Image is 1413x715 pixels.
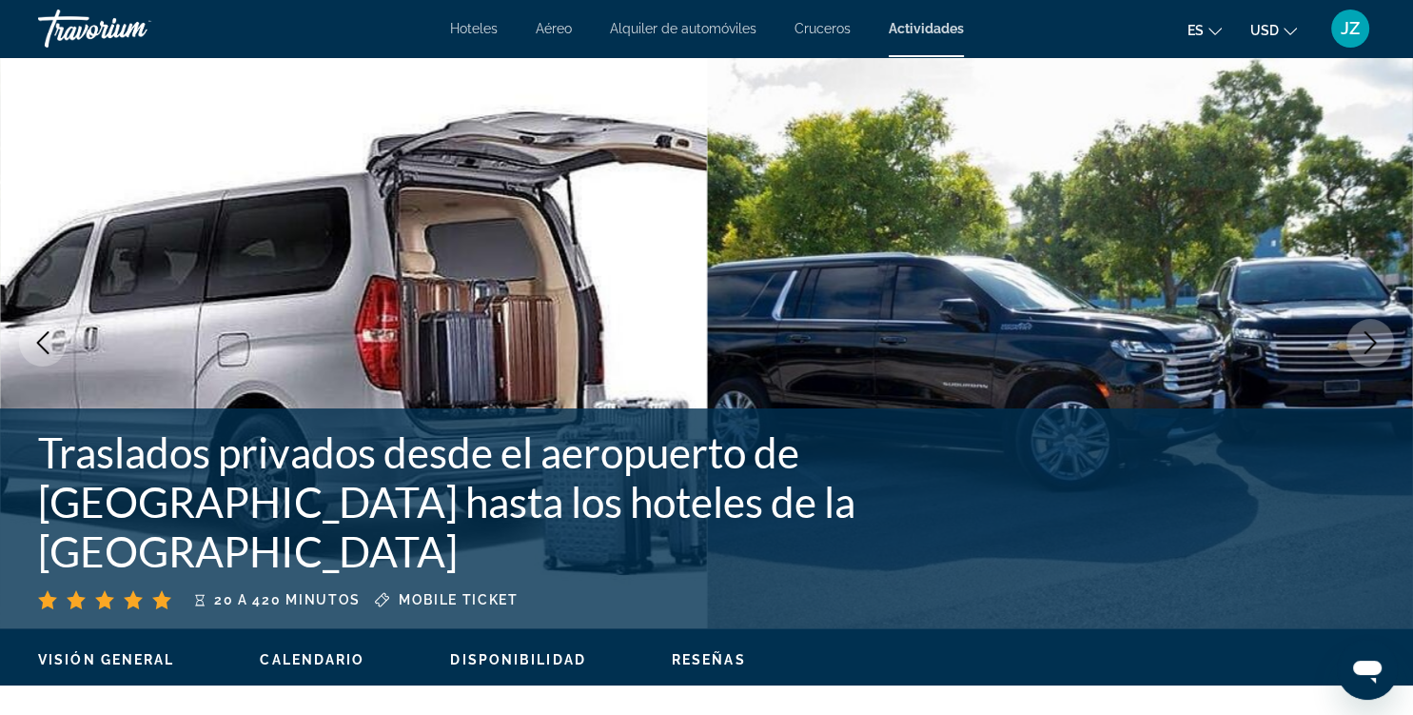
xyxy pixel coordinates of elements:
button: Previous image [19,319,67,367]
button: Disponibilidad [450,651,585,668]
button: Change currency [1250,16,1297,44]
button: Calendario [260,651,364,668]
a: Aéreo [536,21,572,36]
iframe: Botón para iniciar la ventana de mensajería [1337,639,1398,700]
h1: Traslados privados desde el aeropuerto de [GEOGRAPHIC_DATA] hasta los hoteles de la [GEOGRAPHIC_D... [38,427,1070,576]
span: Visión general [38,652,174,667]
span: Mobile ticket [399,592,519,607]
span: Calendario [260,652,364,667]
a: Hoteles [450,21,498,36]
span: JZ [1341,19,1360,38]
span: 20 a 420 minutos [214,592,361,607]
span: Reseñas [672,652,746,667]
span: es [1187,23,1204,38]
button: Next image [1346,319,1394,367]
span: USD [1250,23,1279,38]
button: User Menu [1325,9,1375,49]
a: Actividades [889,21,964,36]
button: Reseñas [672,651,746,668]
a: Cruceros [795,21,851,36]
button: Visión general [38,651,174,668]
a: Alquiler de automóviles [610,21,756,36]
button: Change language [1187,16,1222,44]
a: Travorium [38,4,228,53]
span: Disponibilidad [450,652,585,667]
